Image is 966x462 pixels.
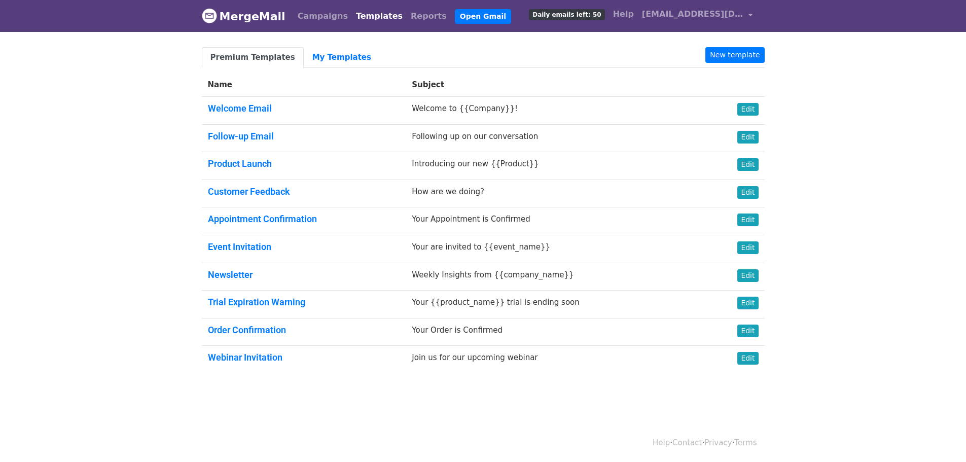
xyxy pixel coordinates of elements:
[672,438,702,447] a: Contact
[406,318,708,346] td: Your Order is Confirmed
[406,207,708,235] td: Your Appointment is Confirmed
[737,325,758,337] a: Edit
[737,158,758,171] a: Edit
[406,291,708,318] td: Your {{product_name}} trial is ending soon
[208,186,290,197] a: Customer Feedback
[653,438,670,447] a: Help
[202,73,406,97] th: Name
[208,214,317,224] a: Appointment Confirmation
[304,47,380,68] a: My Templates
[406,235,708,263] td: Your are invited to {{event_name}}
[705,47,764,63] a: New template
[406,263,708,291] td: Weekly Insights from {{company_name}}
[407,6,451,26] a: Reports
[352,6,407,26] a: Templates
[208,297,305,307] a: Trial Expiration Warning
[737,131,758,144] a: Edit
[208,158,272,169] a: Product Launch
[737,269,758,282] a: Edit
[406,97,708,125] td: Welcome to {{Company}}!
[202,47,304,68] a: Premium Templates
[638,4,757,28] a: [EMAIL_ADDRESS][DATE][DOMAIN_NAME]
[704,438,732,447] a: Privacy
[737,214,758,226] a: Edit
[208,352,282,363] a: Webinar Invitation
[208,325,286,335] a: Order Confirmation
[208,269,253,280] a: Newsletter
[642,8,743,20] span: [EMAIL_ADDRESS][DATE][DOMAIN_NAME]
[609,4,638,24] a: Help
[406,73,708,97] th: Subject
[406,180,708,207] td: How are we doing?
[734,438,757,447] a: Terms
[525,4,609,24] a: Daily emails left: 50
[202,8,217,23] img: MergeMail logo
[737,297,758,309] a: Edit
[455,9,511,24] a: Open Gmail
[737,352,758,365] a: Edit
[529,9,604,20] span: Daily emails left: 50
[208,131,274,141] a: Follow-up Email
[737,241,758,254] a: Edit
[208,241,271,252] a: Event Invitation
[294,6,352,26] a: Campaigns
[737,103,758,116] a: Edit
[406,124,708,152] td: Following up on our conversation
[406,152,708,180] td: Introducing our new {{Product}}
[406,346,708,373] td: Join us for our upcoming webinar
[208,103,272,114] a: Welcome Email
[737,186,758,199] a: Edit
[202,6,285,27] a: MergeMail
